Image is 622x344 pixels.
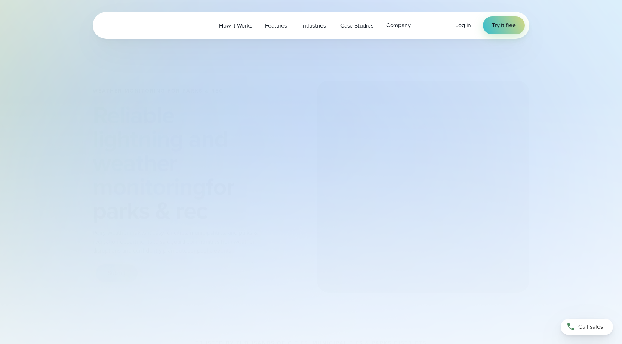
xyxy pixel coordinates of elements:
a: How it Works [213,18,259,33]
span: Company [386,21,411,30]
a: Try it free [483,16,525,34]
a: Log in [455,21,471,30]
a: Case Studies [334,18,380,33]
span: How it Works [219,21,252,30]
span: Try it free [492,21,516,30]
span: Call sales [578,322,603,331]
span: Case Studies [340,21,373,30]
a: Call sales [561,319,613,335]
span: Industries [301,21,326,30]
span: Features [265,21,287,30]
